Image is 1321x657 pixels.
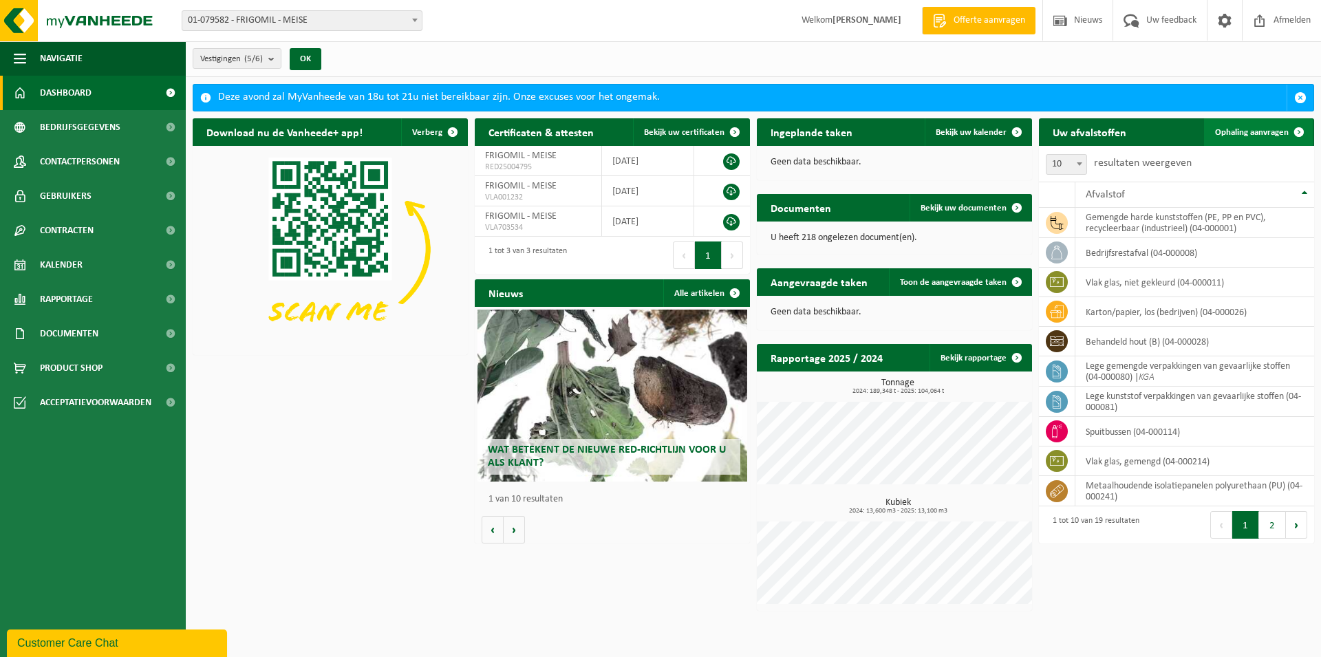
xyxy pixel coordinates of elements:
p: Geen data beschikbaar. [771,158,1018,167]
h2: Download nu de Vanheede+ app! [193,118,376,145]
td: bedrijfsrestafval (04-000008) [1075,238,1314,268]
span: Documenten [40,316,98,351]
span: Ophaling aanvragen [1215,128,1289,137]
count: (5/6) [244,54,263,63]
p: 1 van 10 resultaten [488,495,743,504]
button: Previous [673,241,695,269]
span: FRIGOMIL - MEISE [485,151,557,161]
strong: [PERSON_NAME] [833,15,901,25]
h3: Kubiek [764,498,1032,515]
div: 1 tot 10 van 19 resultaten [1046,510,1139,540]
td: vlak glas, niet gekleurd (04-000011) [1075,268,1314,297]
iframe: chat widget [7,627,230,657]
span: Dashboard [40,76,92,110]
span: Bekijk uw documenten [921,204,1007,213]
span: 2024: 13,600 m3 - 2025: 13,100 m3 [764,508,1032,515]
span: Rapportage [40,282,93,316]
h2: Ingeplande taken [757,118,866,145]
a: Bekijk uw kalender [925,118,1031,146]
td: karton/papier, los (bedrijven) (04-000026) [1075,297,1314,327]
h2: Certificaten & attesten [475,118,608,145]
h2: Aangevraagde taken [757,268,881,295]
span: Acceptatievoorwaarden [40,385,151,420]
td: vlak glas, gemengd (04-000214) [1075,446,1314,476]
td: lege kunststof verpakkingen van gevaarlijke stoffen (04-000081) [1075,387,1314,417]
td: metaalhoudende isolatiepanelen polyurethaan (PU) (04-000241) [1075,476,1314,506]
a: Alle artikelen [663,279,749,307]
span: 10 [1046,155,1086,174]
button: Volgende [504,516,525,543]
td: behandeld hout (B) (04-000028) [1075,327,1314,356]
span: VLA703534 [485,222,591,233]
span: 01-079582 - FRIGOMIL - MEISE [182,10,422,31]
button: 1 [1232,511,1259,539]
button: 2 [1259,511,1286,539]
span: Bekijk uw certificaten [644,128,724,137]
a: Bekijk rapportage [930,344,1031,371]
span: Gebruikers [40,179,92,213]
button: OK [290,48,321,70]
span: Contracten [40,213,94,248]
span: Product Shop [40,351,103,385]
span: Navigatie [40,41,83,76]
span: Wat betekent de nieuwe RED-richtlijn voor u als klant? [488,444,726,468]
h2: Nieuws [475,279,537,306]
button: Next [722,241,743,269]
p: Geen data beschikbaar. [771,308,1018,317]
td: gemengde harde kunststoffen (PE, PP en PVC), recycleerbaar (industrieel) (04-000001) [1075,208,1314,238]
button: Verberg [401,118,466,146]
span: Toon de aangevraagde taken [900,278,1007,287]
a: Bekijk uw certificaten [633,118,749,146]
a: Wat betekent de nieuwe RED-richtlijn voor u als klant? [477,310,747,482]
a: Toon de aangevraagde taken [889,268,1031,296]
span: Bedrijfsgegevens [40,110,120,144]
td: [DATE] [602,206,694,237]
h2: Documenten [757,194,845,221]
span: 10 [1046,154,1087,175]
a: Ophaling aanvragen [1204,118,1313,146]
span: Kalender [40,248,83,282]
span: FRIGOMIL - MEISE [485,181,557,191]
span: Contactpersonen [40,144,120,179]
div: 1 tot 3 van 3 resultaten [482,240,567,270]
button: Next [1286,511,1307,539]
span: Verberg [412,128,442,137]
span: Afvalstof [1086,189,1125,200]
a: Offerte aanvragen [922,7,1035,34]
td: lege gemengde verpakkingen van gevaarlijke stoffen (04-000080) | [1075,356,1314,387]
h2: Rapportage 2025 / 2024 [757,344,896,371]
span: VLA001232 [485,192,591,203]
div: Deze avond zal MyVanheede van 18u tot 21u niet bereikbaar zijn. Onze excuses voor het ongemak. [218,85,1287,111]
p: U heeft 218 ongelezen document(en). [771,233,1018,243]
span: FRIGOMIL - MEISE [485,211,557,222]
h3: Tonnage [764,378,1032,395]
label: resultaten weergeven [1094,158,1192,169]
span: Vestigingen [200,49,263,69]
span: RED25004795 [485,162,591,173]
button: Vestigingen(5/6) [193,48,281,69]
i: KGA [1139,372,1154,383]
td: [DATE] [602,146,694,176]
h2: Uw afvalstoffen [1039,118,1140,145]
td: spuitbussen (04-000114) [1075,417,1314,446]
td: [DATE] [602,176,694,206]
span: 01-079582 - FRIGOMIL - MEISE [182,11,422,30]
button: Vorige [482,516,504,543]
img: Download de VHEPlus App [193,146,468,352]
span: Offerte aanvragen [950,14,1029,28]
button: 1 [695,241,722,269]
a: Bekijk uw documenten [910,194,1031,222]
span: 2024: 189,348 t - 2025: 104,064 t [764,388,1032,395]
span: Bekijk uw kalender [936,128,1007,137]
button: Previous [1210,511,1232,539]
